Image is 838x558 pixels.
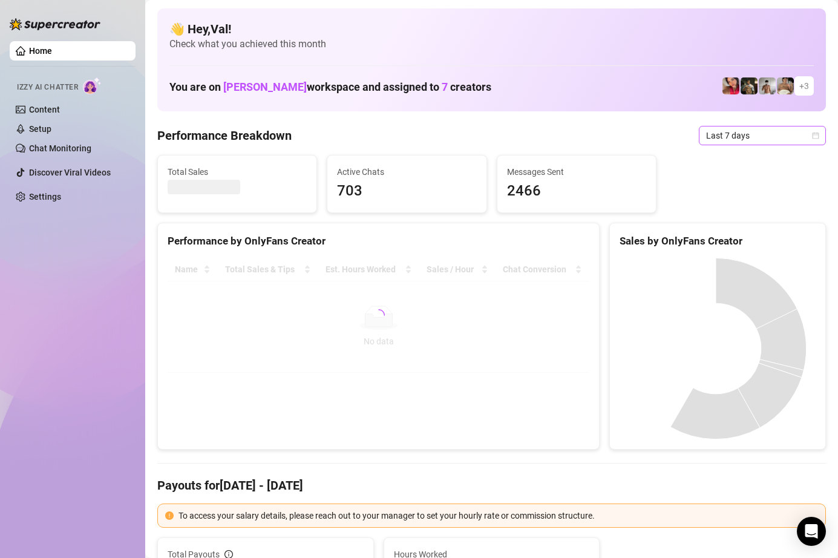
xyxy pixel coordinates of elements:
[29,168,111,177] a: Discover Viral Videos
[337,180,476,203] span: 703
[169,38,814,51] span: Check what you achieved this month
[507,165,646,179] span: Messages Sent
[169,80,491,94] h1: You are on workspace and assigned to creators
[83,77,102,94] img: AI Chatter
[29,105,60,114] a: Content
[157,477,826,494] h4: Payouts for [DATE] - [DATE]
[223,80,307,93] span: [PERSON_NAME]
[29,192,61,202] a: Settings
[168,165,307,179] span: Total Sales
[17,82,78,93] span: Izzy AI Chatter
[29,124,51,134] a: Setup
[337,165,476,179] span: Active Chats
[442,80,448,93] span: 7
[507,180,646,203] span: 2466
[10,18,100,30] img: logo-BBDzfeDw.svg
[168,233,589,249] div: Performance by OnlyFans Creator
[157,127,292,144] h4: Performance Breakdown
[373,309,385,321] span: loading
[165,511,174,520] span: exclamation-circle
[799,79,809,93] span: + 3
[741,77,758,94] img: Tony
[722,77,739,94] img: Vanessa
[777,77,794,94] img: Aussieboy_jfree
[706,126,819,145] span: Last 7 days
[178,509,818,522] div: To access your salary details, please reach out to your manager to set your hourly rate or commis...
[797,517,826,546] div: Open Intercom Messenger
[29,46,52,56] a: Home
[29,143,91,153] a: Chat Monitoring
[812,132,819,139] span: calendar
[759,77,776,94] img: aussieboy_j
[169,21,814,38] h4: 👋 Hey, Val !
[620,233,816,249] div: Sales by OnlyFans Creator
